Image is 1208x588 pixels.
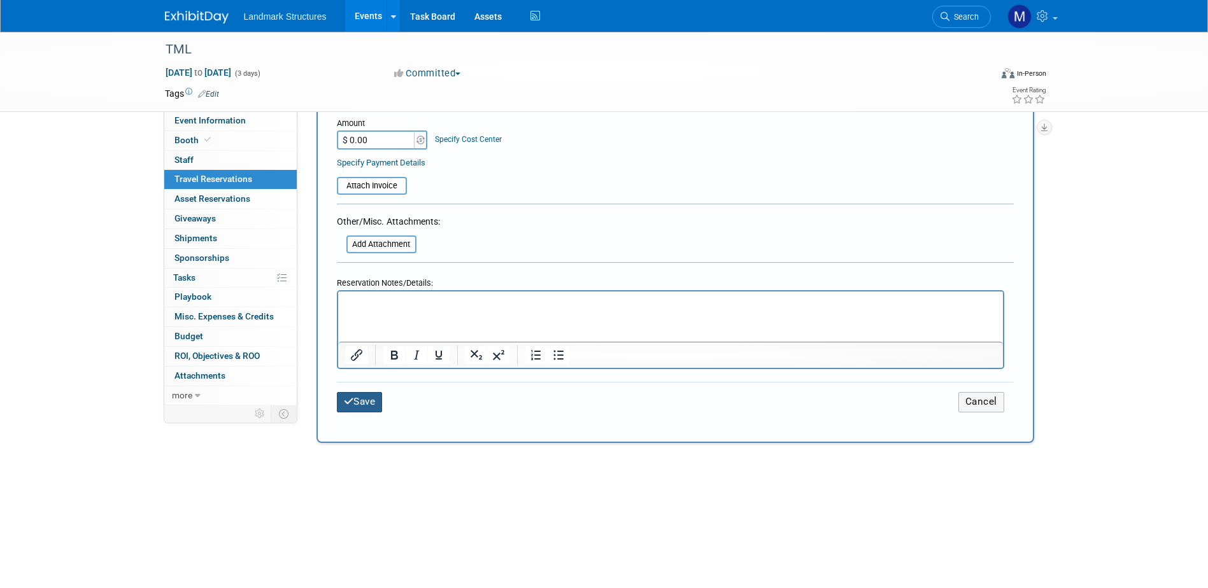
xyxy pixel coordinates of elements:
span: Tasks [173,272,195,283]
a: Travel Reservations [164,170,297,189]
span: Giveaways [174,213,216,223]
a: Booth [164,131,297,150]
button: Subscript [465,346,487,364]
div: Reservation Notes/Details: [337,272,1004,290]
a: Staff [164,151,297,170]
button: Insert/edit link [346,346,367,364]
button: Italic [406,346,427,364]
img: ExhibitDay [165,11,229,24]
span: to [192,67,204,78]
a: Sponsorships [164,249,297,268]
a: Search [932,6,991,28]
button: Bold [383,346,405,364]
span: Asset Reservations [174,193,250,204]
button: Cancel [958,392,1004,412]
button: Numbered list [525,346,547,364]
span: Attachments [174,370,225,381]
button: Bullet list [548,346,569,364]
div: Event Format [916,66,1047,85]
span: Playbook [174,291,211,302]
a: Giveaways [164,209,297,228]
span: Misc. Expenses & Credits [174,311,274,321]
span: Landmark Structures [244,11,327,22]
button: Underline [428,346,450,364]
span: Booth [174,135,213,145]
a: Tasks [164,269,297,288]
button: Superscript [488,346,509,364]
span: Sponsorships [174,253,229,263]
a: Shipments [164,229,297,248]
a: Playbook [164,288,297,307]
span: [DATE] [DATE] [165,67,232,78]
span: Staff [174,155,194,165]
span: Travel Reservations [174,174,252,184]
a: more [164,386,297,405]
button: Committed [390,67,465,80]
iframe: Rich Text Area [338,291,1003,342]
span: Event Information [174,115,246,125]
a: Asset Reservations [164,190,297,209]
span: Search [949,12,979,22]
span: (3 days) [234,69,260,78]
div: In-Person [1016,69,1046,78]
i: Booth reservation complete [204,136,211,143]
a: ROI, Objectives & ROO [164,347,297,366]
div: TML [161,38,972,61]
td: Tags [165,87,219,100]
a: Edit [198,90,219,99]
a: Attachments [164,367,297,386]
a: Specify Cost Center [435,135,502,144]
a: Budget [164,327,297,346]
span: more [172,390,192,400]
div: Event Rating [1011,87,1046,94]
td: Toggle Event Tabs [271,405,297,422]
img: Maryann Tijerina [1007,4,1032,29]
a: Event Information [164,111,297,130]
span: Shipments [174,233,217,243]
div: Other/Misc. Attachments: [337,215,440,231]
div: Amount [337,118,429,130]
img: Format-Inperson.png [1002,68,1014,78]
a: Misc. Expenses & Credits [164,307,297,326]
span: ROI, Objectives & ROO [174,351,260,361]
td: Personalize Event Tab Strip [249,405,271,422]
a: Specify Payment Details [337,158,425,167]
span: Budget [174,331,203,341]
button: Save [337,392,383,412]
